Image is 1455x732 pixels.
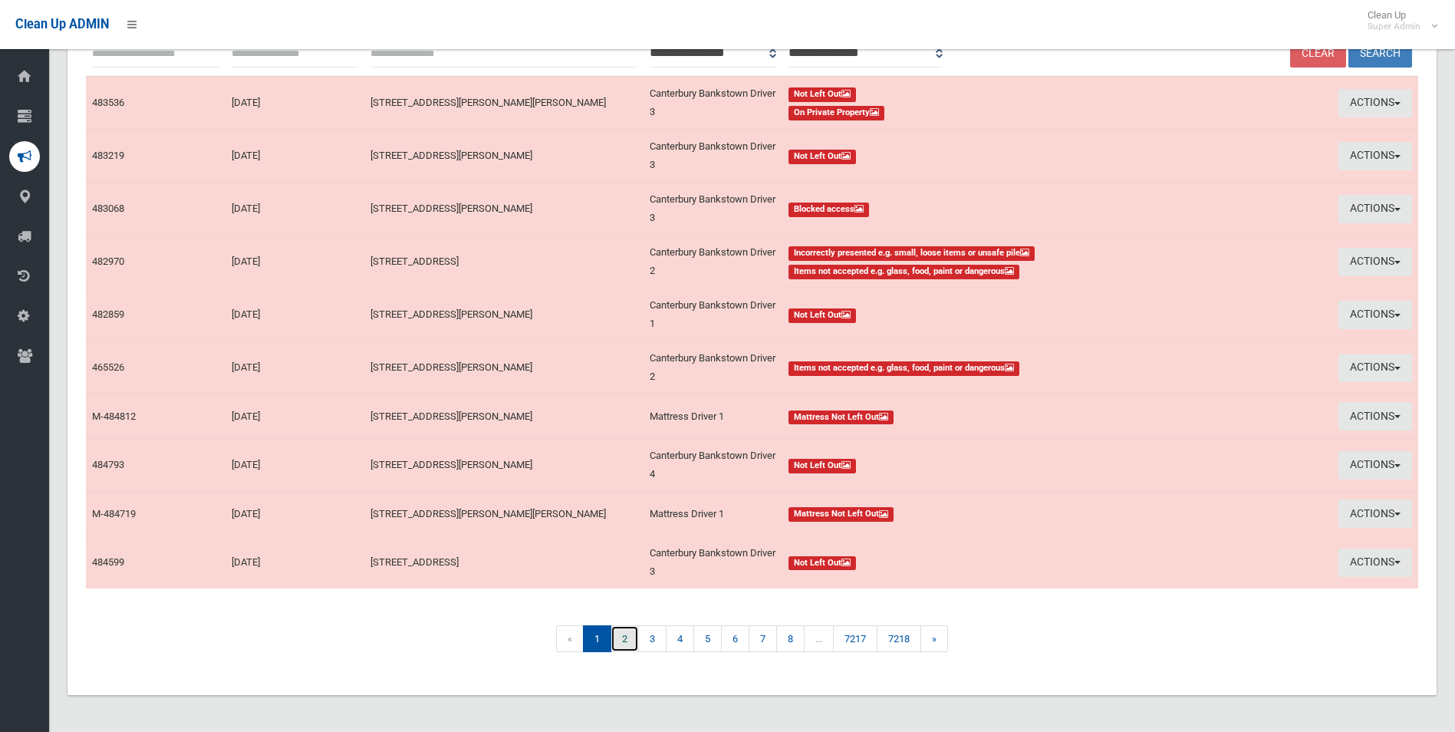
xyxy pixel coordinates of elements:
button: Actions [1338,195,1412,223]
button: Actions [1338,301,1412,329]
a: M-484719 [92,508,136,519]
a: Mattress Not Left Out [788,407,1133,426]
a: 484599 [92,556,124,568]
td: [DATE] [225,76,365,130]
button: Actions [1338,402,1412,430]
button: Actions [1338,451,1412,480]
a: 483068 [92,203,124,214]
a: Not Left Out [788,305,1133,324]
a: 7 [749,625,777,652]
span: Incorrectly presented e.g. small, loose items or unsafe pile [788,246,1035,261]
a: 5 [693,625,722,652]
span: Not Left Out [788,556,856,571]
td: [STREET_ADDRESS][PERSON_NAME][PERSON_NAME] [364,76,643,130]
td: [DATE] [225,492,365,536]
button: Search [1348,40,1412,68]
td: [STREET_ADDRESS][PERSON_NAME] [364,341,643,394]
a: Blocked access [788,199,1133,218]
a: 465526 [92,361,124,373]
button: Actions [1338,500,1412,528]
span: « [556,625,584,652]
button: Actions [1338,549,1412,577]
td: [STREET_ADDRESS][PERSON_NAME] [364,130,643,183]
a: Not Left Out [788,456,1133,474]
span: Items not accepted e.g. glass, food, paint or dangerous [788,361,1019,376]
td: [STREET_ADDRESS][PERSON_NAME] [364,289,643,341]
span: Not Left Out [788,459,856,473]
td: [STREET_ADDRESS][PERSON_NAME] [364,439,643,492]
span: Not Left Out [788,308,856,323]
td: [STREET_ADDRESS] [364,536,643,589]
a: Items not accepted e.g. glass, food, paint or dangerous [788,358,1133,377]
td: Canterbury Bankstown Driver 3 [644,130,783,183]
button: Actions [1338,89,1412,117]
span: ... [804,625,834,652]
td: [STREET_ADDRESS][PERSON_NAME][PERSON_NAME] [364,492,643,536]
span: Mattress Not Left Out [788,411,894,425]
span: Items not accepted e.g. glass, food, paint or dangerous [788,265,1019,279]
span: Mattress Not Left Out [788,507,894,522]
a: 484793 [92,459,124,470]
span: Not Left Out [788,87,856,102]
span: Clean Up ADMIN [15,17,109,31]
span: Blocked access [788,203,869,217]
button: Actions [1338,142,1412,170]
td: Canterbury Bankstown Driver 2 [644,341,783,394]
a: 6 [721,625,749,652]
a: Not Left Out [788,553,1133,572]
a: Not Left Out [788,147,1133,165]
td: Canterbury Bankstown Driver 3 [644,183,783,236]
td: [DATE] [225,236,365,289]
a: 482970 [92,256,124,267]
a: M-484812 [92,411,136,422]
span: Not Left Out [788,150,856,164]
a: Incorrectly presented e.g. small, loose items or unsafe pile Items not accepted e.g. glass, food,... [788,243,1133,280]
a: 7217 [833,625,877,652]
a: Not Left Out On Private Property [788,84,1133,121]
a: 8 [776,625,805,652]
td: [DATE] [225,341,365,394]
td: [STREET_ADDRESS][PERSON_NAME] [364,394,643,439]
td: Canterbury Bankstown Driver 1 [644,289,783,341]
a: 483219 [92,150,124,161]
a: Mattress Not Left Out [788,505,1133,523]
a: 4 [666,625,694,652]
a: 3 [638,625,667,652]
a: 7218 [877,625,921,652]
td: [STREET_ADDRESS] [364,236,643,289]
span: Clean Up [1360,9,1436,32]
a: » [920,625,948,652]
a: Clear [1290,40,1346,68]
span: On Private Property [788,106,884,120]
a: 483536 [92,97,124,108]
td: Canterbury Bankstown Driver 2 [644,236,783,289]
small: Super Admin [1368,21,1420,32]
a: 482859 [92,308,124,320]
td: [DATE] [225,183,365,236]
td: Mattress Driver 1 [644,394,783,439]
td: [DATE] [225,130,365,183]
td: Canterbury Bankstown Driver 3 [644,536,783,589]
td: [STREET_ADDRESS][PERSON_NAME] [364,183,643,236]
button: Actions [1338,354,1412,382]
a: 2 [611,625,639,652]
td: Canterbury Bankstown Driver 4 [644,439,783,492]
td: [DATE] [225,394,365,439]
td: [DATE] [225,289,365,341]
button: Actions [1338,248,1412,276]
td: Canterbury Bankstown Driver 3 [644,76,783,130]
span: 1 [583,625,611,652]
td: [DATE] [225,439,365,492]
td: Mattress Driver 1 [644,492,783,536]
td: [DATE] [225,536,365,589]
